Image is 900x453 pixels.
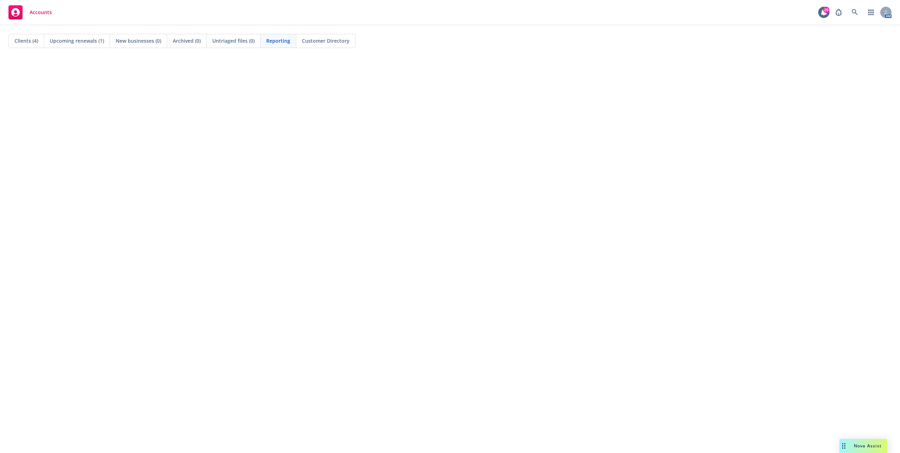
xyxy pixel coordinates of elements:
div: 29 [823,7,829,13]
span: Customer Directory [302,37,349,44]
a: Search [848,5,862,19]
a: Accounts [6,2,55,22]
a: Report a Bug [832,5,846,19]
span: Archived (0) [173,37,201,44]
a: Switch app [864,5,878,19]
button: Nova Assist [839,439,887,453]
span: New businesses (0) [116,37,161,44]
span: Clients (4) [14,37,38,44]
span: Untriaged files (0) [212,37,255,44]
span: Reporting [266,37,290,44]
iframe: Hex Dashboard 1 [7,64,893,446]
span: Upcoming renewals (1) [50,37,104,44]
div: Drag to move [839,439,848,453]
span: Accounts [30,10,52,15]
span: Nova Assist [854,443,882,449]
